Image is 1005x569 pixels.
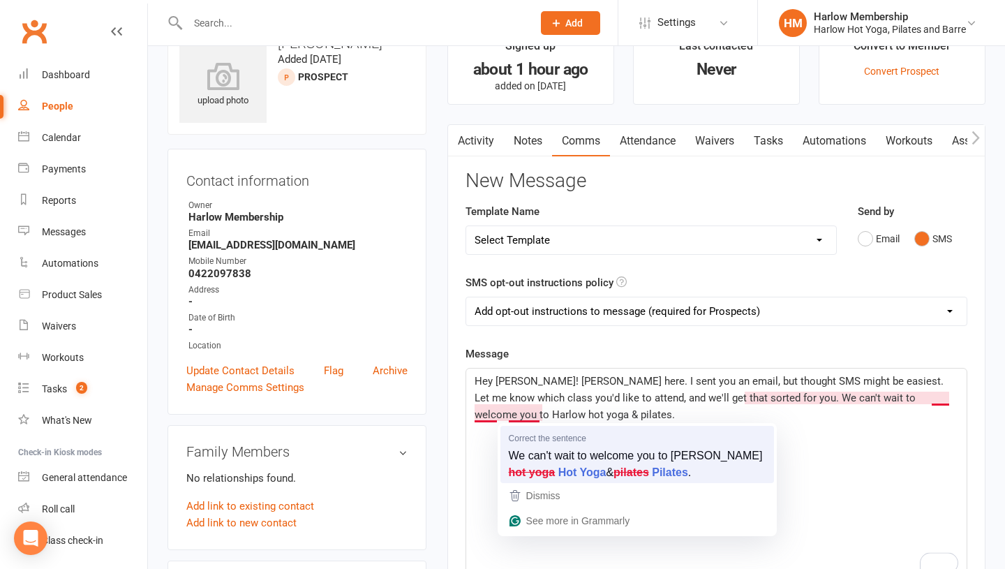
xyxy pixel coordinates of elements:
a: Notes [504,125,552,157]
a: Class kiosk mode [18,525,147,556]
a: Reports [18,185,147,216]
p: No relationships found. [186,470,408,487]
a: Attendance [610,125,685,157]
span: 2 [76,382,87,394]
a: Payments [18,154,147,185]
div: Roll call [42,503,75,515]
a: Roll call [18,494,147,525]
div: Harlow Membership [814,10,966,23]
input: Search... [184,13,523,33]
strong: 0422097838 [188,267,408,280]
a: Workouts [18,342,147,374]
snap: prospect [298,71,348,82]
div: Open Intercom Messenger [14,522,47,555]
div: Product Sales [42,289,102,300]
h3: Family Members [186,444,408,459]
div: Date of Birth [188,311,408,325]
div: Reports [42,195,76,206]
h3: Contact information [186,168,408,189]
div: Calendar [42,132,81,143]
a: Automations [18,248,147,279]
a: Comms [552,125,610,157]
a: Archive [373,362,408,379]
button: Add [541,11,600,35]
a: Activity [448,125,504,157]
label: Send by [858,203,894,220]
button: SMS [914,226,952,252]
strong: Harlow Membership [188,211,408,223]
span: Settings [657,7,696,38]
div: Automations [42,258,98,269]
div: What's New [42,415,92,426]
div: Messages [42,226,86,237]
div: General attendance [42,472,127,483]
div: Class check-in [42,535,103,546]
a: Manage Comms Settings [186,379,304,396]
a: Messages [18,216,147,248]
div: Signed up [505,37,556,62]
div: Last contacted [679,37,753,62]
div: Never [646,62,787,77]
a: Workouts [876,125,942,157]
span: Hey [PERSON_NAME]! [PERSON_NAME] here. I sent you an email, but thought SMS might be easiest. Let... [475,375,946,421]
div: Convert to Member [854,37,951,62]
time: Added [DATE] [278,53,341,66]
div: Harlow Hot Yoga, Pilates and Barre [814,23,966,36]
button: Email [858,226,900,252]
div: Location [188,339,408,353]
a: Dashboard [18,59,147,91]
p: added on [DATE] [461,80,601,91]
a: People [18,91,147,122]
strong: - [188,323,408,336]
div: Payments [42,163,86,175]
span: Add [565,17,583,29]
a: Product Sales [18,279,147,311]
div: Dashboard [42,69,90,80]
a: Update Contact Details [186,362,295,379]
label: SMS opt-out instructions policy [466,274,613,291]
a: Clubworx [17,14,52,49]
div: about 1 hour ago [461,62,601,77]
label: Message [466,346,509,362]
div: Owner [188,199,408,212]
div: Address [188,283,408,297]
div: Mobile Number [188,255,408,268]
a: Automations [793,125,876,157]
a: Convert Prospect [864,66,939,77]
a: Tasks [744,125,793,157]
div: Workouts [42,352,84,363]
a: What's New [18,405,147,436]
a: Flag [324,362,343,379]
div: upload photo [179,62,267,108]
a: Tasks 2 [18,374,147,405]
a: Add link to new contact [186,515,297,531]
a: Add link to existing contact [186,498,314,515]
a: Calendar [18,122,147,154]
div: People [42,101,73,112]
div: Waivers [42,320,76,332]
div: HM [779,9,807,37]
strong: - [188,295,408,308]
h3: New Message [466,170,967,192]
a: Waivers [18,311,147,342]
div: Email [188,227,408,240]
a: General attendance kiosk mode [18,462,147,494]
strong: [EMAIL_ADDRESS][DOMAIN_NAME] [188,239,408,251]
label: Template Name [466,203,539,220]
a: Waivers [685,125,744,157]
div: Tasks [42,383,67,394]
